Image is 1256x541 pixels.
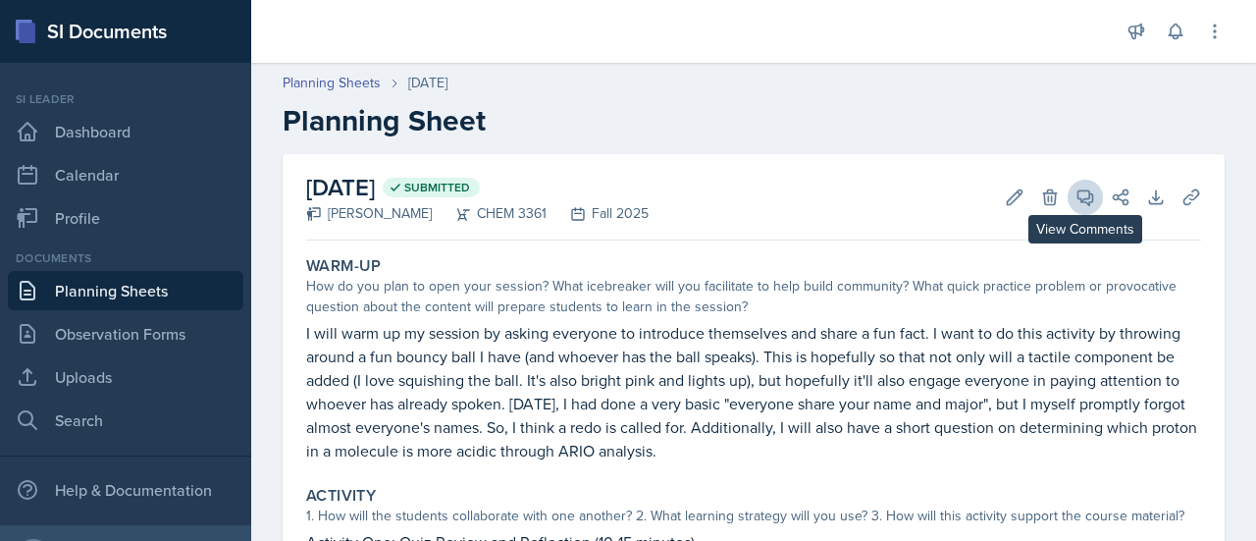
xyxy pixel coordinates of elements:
label: Warm-Up [306,256,382,276]
span: Submitted [404,180,470,195]
div: CHEM 3361 [432,203,547,224]
a: Profile [8,198,243,238]
label: Activity [306,486,376,506]
div: [DATE] [408,73,447,93]
div: Fall 2025 [547,203,649,224]
h2: Planning Sheet [283,103,1225,138]
a: Planning Sheets [283,73,381,93]
div: Help & Documentation [8,470,243,510]
p: I will warm up my session by asking everyone to introduce themselves and share a fun fact. I want... [306,321,1201,462]
h2: [DATE] [306,170,649,205]
div: Si leader [8,90,243,108]
div: How do you plan to open your session? What icebreaker will you facilitate to help build community... [306,276,1201,317]
a: Search [8,401,243,440]
a: Calendar [8,155,243,194]
a: Planning Sheets [8,271,243,310]
div: 1. How will the students collaborate with one another? 2. What learning strategy will you use? 3.... [306,506,1201,526]
a: Observation Forms [8,314,243,353]
a: Uploads [8,357,243,397]
div: Documents [8,249,243,267]
div: [PERSON_NAME] [306,203,432,224]
button: View Comments [1068,180,1103,215]
a: Dashboard [8,112,243,151]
